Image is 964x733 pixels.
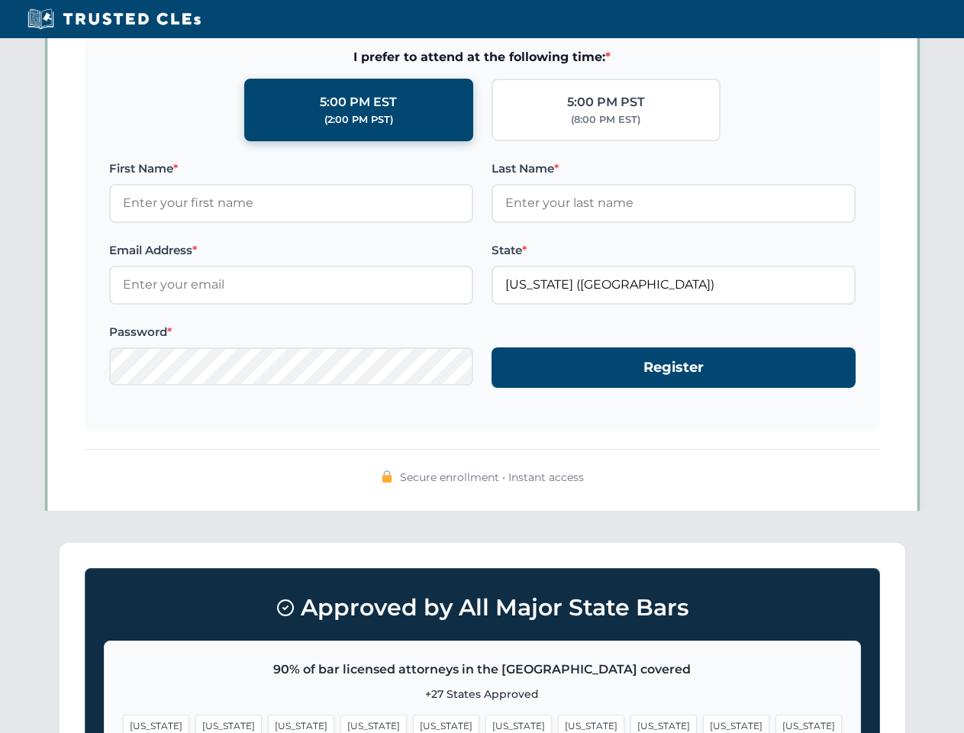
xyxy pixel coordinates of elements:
[492,160,856,178] label: Last Name
[567,92,645,112] div: 5:00 PM PST
[492,184,856,222] input: Enter your last name
[109,266,473,304] input: Enter your email
[123,660,842,680] p: 90% of bar licensed attorneys in the [GEOGRAPHIC_DATA] covered
[324,112,393,128] div: (2:00 PM PST)
[109,47,856,67] span: I prefer to attend at the following time:
[123,686,842,702] p: +27 States Approved
[109,184,473,222] input: Enter your first name
[492,266,856,304] input: Florida (FL)
[109,160,473,178] label: First Name
[23,8,205,31] img: Trusted CLEs
[492,347,856,388] button: Register
[381,470,393,483] img: 🔒
[571,112,640,128] div: (8:00 PM EST)
[109,241,473,260] label: Email Address
[400,469,584,486] span: Secure enrollment • Instant access
[109,323,473,341] label: Password
[320,92,397,112] div: 5:00 PM EST
[104,587,861,628] h3: Approved by All Major State Bars
[492,241,856,260] label: State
